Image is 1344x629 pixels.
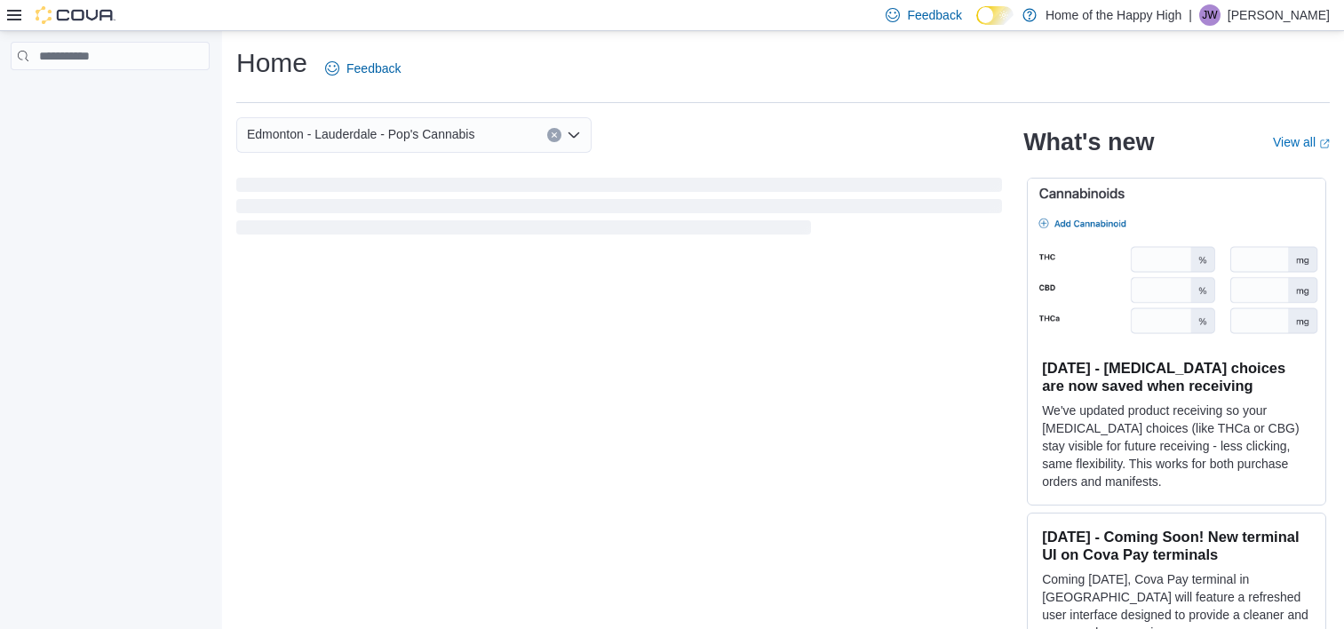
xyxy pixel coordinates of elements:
span: JW [1202,4,1217,26]
a: Feedback [318,51,408,86]
a: View allExternal link [1273,135,1330,149]
h2: What's new [1023,128,1154,156]
p: Home of the Happy High [1046,4,1181,26]
div: Jacki Willier [1199,4,1221,26]
span: Feedback [907,6,961,24]
p: | [1189,4,1192,26]
span: Loading [236,181,1002,238]
span: Feedback [346,60,401,77]
p: [PERSON_NAME] [1228,4,1330,26]
img: Cova [36,6,115,24]
h3: [DATE] - Coming Soon! New terminal UI on Cova Pay terminals [1042,528,1311,563]
svg: External link [1319,139,1330,149]
h1: Home [236,45,307,81]
span: Dark Mode [976,25,977,26]
button: Clear input [547,128,561,142]
h3: [DATE] - [MEDICAL_DATA] choices are now saved when receiving [1042,359,1311,394]
p: We've updated product receiving so your [MEDICAL_DATA] choices (like THCa or CBG) stay visible fo... [1042,402,1311,490]
nav: Complex example [11,74,210,116]
button: Open list of options [567,128,581,142]
input: Dark Mode [976,6,1014,25]
span: Edmonton - Lauderdale - Pop's Cannabis [247,123,474,145]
